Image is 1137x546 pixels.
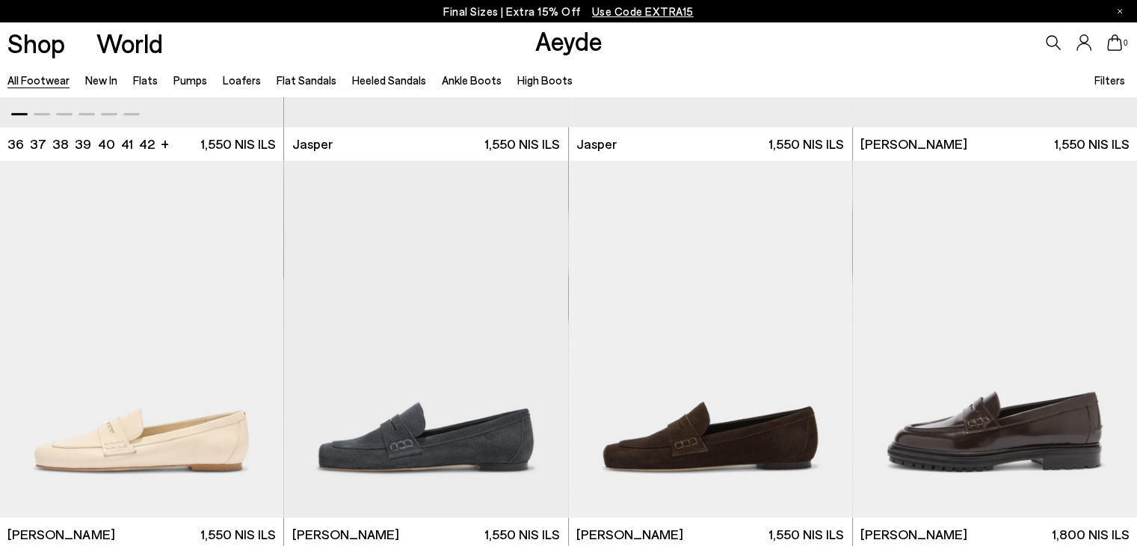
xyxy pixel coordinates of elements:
a: [PERSON_NAME] 1,550 NIS ILS [853,127,1137,161]
p: Final Sizes | Extra 15% Off [443,2,694,21]
ul: variant [7,135,150,153]
a: Jasper 1,550 NIS ILS [569,127,852,161]
span: 0 [1122,39,1130,47]
a: 0 [1107,34,1122,51]
span: Filters [1094,73,1125,87]
a: Flat Sandals [277,73,336,87]
span: Jasper [292,135,333,153]
a: Flats [133,73,158,87]
li: 41 [120,135,132,153]
a: All Footwear [7,73,70,87]
a: World [96,30,163,56]
span: Navigate to /collections/ss25-final-sizes [592,4,694,18]
a: Ankle Boots [442,73,502,87]
li: 36 [7,135,24,153]
li: 38 [52,135,69,153]
span: 1,550 NIS ILS [768,135,844,153]
span: [PERSON_NAME] [576,525,683,544]
span: Jasper [576,135,617,153]
img: Lana Suede Loafers [569,161,852,518]
span: 1,550 NIS ILS [484,135,560,153]
a: Shop [7,30,65,56]
a: Jasper 1,550 NIS ILS [284,127,567,161]
a: Loafers [223,73,261,87]
li: 42 [138,135,154,153]
span: 1,550 NIS ILS [200,525,276,544]
a: High Boots [517,73,573,87]
a: Aeyde [535,25,603,56]
span: 1,550 NIS ILS [1054,135,1130,153]
li: 39 [75,135,91,153]
span: [PERSON_NAME] [292,525,399,544]
li: 37 [30,135,46,153]
a: New In [85,73,117,87]
img: Lana Suede Loafers [284,161,567,518]
span: [PERSON_NAME] [860,135,967,153]
span: 1,550 NIS ILS [768,525,844,544]
span: [PERSON_NAME] [860,525,967,544]
li: + [160,133,168,153]
a: Heeled Sandals [352,73,426,87]
span: 1,550 NIS ILS [200,135,276,153]
span: [PERSON_NAME] [7,525,114,544]
img: Leon Loafers [853,161,1137,518]
span: 1,550 NIS ILS [484,525,560,544]
a: Pumps [173,73,207,87]
span: 1,800 NIS ILS [1052,525,1130,544]
li: 40 [97,135,114,153]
